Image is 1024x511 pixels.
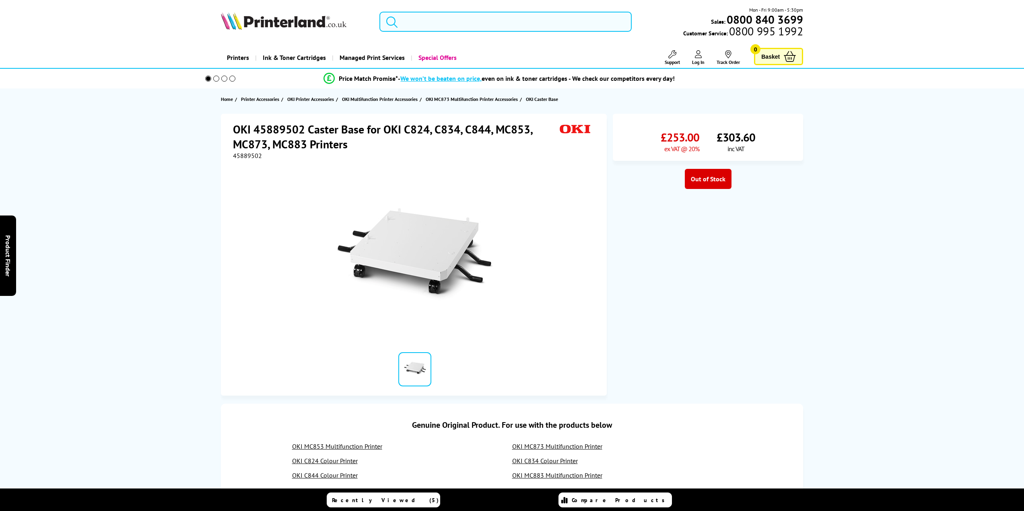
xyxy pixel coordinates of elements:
li: modal_Promise [194,72,805,86]
a: Home [221,95,235,103]
span: Product Finder [4,235,12,276]
span: ex VAT @ 20% [664,145,699,153]
span: 0 [750,44,760,54]
a: OKI MC883 Multifunction Printer [512,471,602,479]
span: £303.60 [717,130,755,145]
a: Basket 0 [754,48,803,65]
a: Compare Products [558,493,672,507]
span: Ink & Toner Cartridges [263,47,326,68]
a: Managed Print Services [332,47,411,68]
span: Log In [692,59,705,65]
span: OKI MC873 Multifunction Printer Accessories [426,95,518,103]
a: OKI MC873 Multifunction Printer Accessories [426,95,520,103]
span: inc VAT [727,145,744,153]
a: OKI Caster Base [526,95,560,103]
a: OKI C824 Colour Printer [292,457,358,465]
span: Recently Viewed (5) [332,497,439,504]
a: Log In [692,50,705,65]
a: OKI MC853 Multifunction Printer [292,442,382,450]
a: Recently Viewed (5) [327,493,440,507]
a: OKI C834 Colour Printer [512,457,578,465]
span: Support [665,59,680,65]
div: Genuine Original Product. For use with the products below [229,412,795,438]
span: 0800 995 1992 [728,27,803,35]
img: OKI 45889502 Caster Base [336,176,494,333]
a: Ink & Toner Cartridges [255,47,332,68]
span: Customer Service: [683,27,803,37]
a: Printers [221,47,255,68]
a: OKI C844 Colour Printer [292,471,358,479]
span: Price Match Promise* [339,74,398,82]
a: OKI MC873 Multifunction Printer [512,442,602,450]
span: Basket [761,51,780,62]
img: OKI [556,122,593,137]
a: Printerland Logo [221,12,369,31]
img: Printerland Logo [221,12,346,30]
span: We won’t be beaten on price, [400,74,482,82]
span: Compare Products [572,497,669,504]
span: Sales: [711,18,725,25]
div: - even on ink & toner cartridges - We check our competitors every day! [398,74,675,82]
span: Home [221,95,233,103]
a: Track Order [717,50,740,65]
span: 45889502 [233,152,262,160]
a: 0800 840 3699 [725,16,803,23]
span: Printer Accessories [241,95,279,103]
span: OKI Multifunction Printer Accessories [342,95,418,103]
a: OKI Multifunction Printer Accessories [342,95,420,103]
h1: OKI 45889502 Caster Base for OKI C824, C834, C844, MC853, MC873, MC883 Printers [233,122,557,152]
span: OKI Printer Accessories [287,95,334,103]
a: Support [665,50,680,65]
div: Out of Stock [685,169,731,189]
span: Mon - Fri 9:00am - 5:30pm [749,6,803,14]
a: Printer Accessories [241,95,281,103]
span: OKI Caster Base [526,95,558,103]
a: Special Offers [411,47,463,68]
a: OKI Printer Accessories [287,95,336,103]
span: £253.00 [661,130,699,145]
b: 0800 840 3699 [727,12,803,27]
